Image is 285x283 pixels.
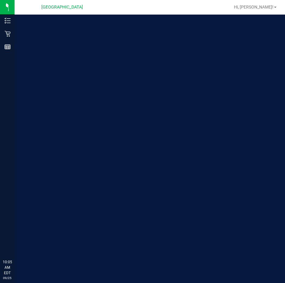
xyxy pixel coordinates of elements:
p: 09/25 [3,276,12,280]
span: [GEOGRAPHIC_DATA] [41,5,83,10]
inline-svg: Inventory [5,18,11,24]
inline-svg: Reports [5,44,11,50]
span: Hi, [PERSON_NAME]! [234,5,273,9]
p: 10:05 AM EDT [3,259,12,276]
inline-svg: Retail [5,31,11,37]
